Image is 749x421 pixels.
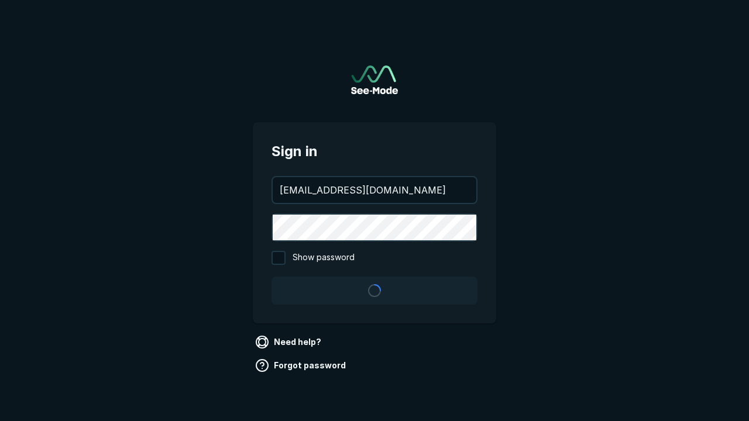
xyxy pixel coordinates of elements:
span: Sign in [272,141,477,162]
a: Forgot password [253,356,351,375]
input: your@email.com [273,177,476,203]
a: Need help? [253,333,326,351]
img: See-Mode Logo [351,65,398,94]
span: Show password [293,251,355,265]
a: Go to sign in [351,65,398,94]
